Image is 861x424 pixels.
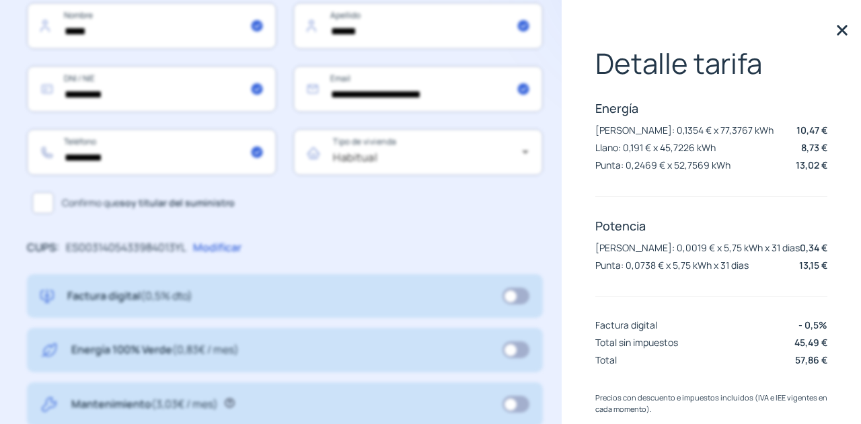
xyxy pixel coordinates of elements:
[801,140,827,155] p: 8,73 €
[120,196,235,209] b: soy titular del suministro
[333,136,396,148] mat-label: Tipo de vivienda
[40,396,58,413] img: tool.svg
[62,196,235,210] span: Confirmo que
[66,239,186,257] p: ES0031405433984013YL
[40,341,58,359] img: energy-green.svg
[595,159,731,171] p: Punta: 0,2469 € x 52,7569 kWh
[595,124,774,136] p: [PERSON_NAME]: 0,1354 € x 77,3767 kWh
[27,239,59,257] p: CUPS:
[800,241,827,255] p: 0,34 €
[798,318,827,332] p: - 0,5%
[333,150,377,165] span: Habitual
[595,241,800,254] p: [PERSON_NAME]: 0,0019 € x 5,75 kWh x 31 dias
[67,288,192,305] p: Factura digital
[141,288,192,303] span: (0,5% dto)
[799,258,827,272] p: 13,15 €
[794,335,827,349] p: 45,49 €
[595,47,827,79] p: Detalle tarifa
[595,100,827,116] p: Energía
[595,218,827,234] p: Potencia
[172,342,239,357] span: (0,83€ / mes)
[795,353,827,367] p: 57,86 €
[71,396,218,413] p: Mantenimiento
[71,341,239,359] p: Energía 100% Verde
[796,123,827,137] p: 10,47 €
[595,259,749,271] p: Punta: 0,0738 € x 5,75 kWh x 31 dias
[595,141,716,154] p: Llano: 0,191 € x 45,7226 kWh
[595,336,678,349] p: Total sin impuestos
[796,158,827,172] p: 13,02 €
[40,288,54,305] img: digital-invoice.svg
[595,319,657,331] p: Factura digital
[595,353,617,366] p: Total
[151,396,218,411] span: (3,03€ / mes)
[193,239,241,257] p: Modificar
[595,392,827,415] p: Precios con descuento e impuestos incluidos (IVA e IEE vigentes en cada momento).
